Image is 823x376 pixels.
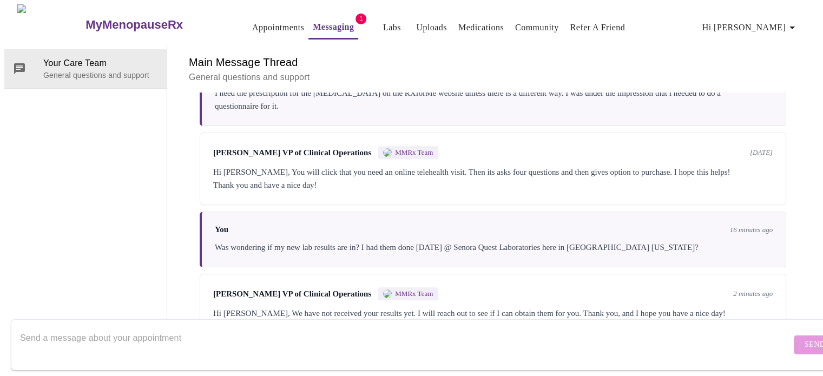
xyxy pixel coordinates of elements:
span: [PERSON_NAME] VP of Clinical Operations [213,289,371,299]
span: 16 minutes ago [730,226,773,234]
button: Labs [374,17,409,38]
img: MyMenopauseRx Logo [17,4,84,45]
textarea: Send a message about your appointment [20,327,791,362]
div: Was wondering if my new lab results are in? I had them done [DATE] @ Senora Quest Laboratories he... [215,241,773,254]
button: Appointments [248,17,308,38]
button: Messaging [308,16,358,39]
img: MMRX [383,148,392,157]
a: Messaging [313,19,354,35]
span: MMRx Team [395,148,433,157]
a: MyMenopauseRx [84,6,226,44]
a: Medications [458,20,504,35]
span: [PERSON_NAME] VP of Clinical Operations [213,148,371,157]
a: Labs [383,20,401,35]
button: Medications [454,17,508,38]
span: 2 minutes ago [733,289,773,298]
div: Hi [PERSON_NAME], You will click that you need an online telehealth visit. Then its asks four que... [213,166,773,192]
span: [DATE] [750,148,773,157]
a: Uploads [416,20,447,35]
p: General questions and support [43,70,158,81]
h6: Main Message Thread [189,54,797,71]
button: Uploads [412,17,451,38]
p: General questions and support [189,71,797,84]
a: Refer a Friend [570,20,626,35]
span: You [215,225,228,234]
div: I need the prescription for the [MEDICAL_DATA] on the RXforMe website unless there is a different... [215,87,773,113]
h3: MyMenopauseRx [85,18,183,32]
img: MMRX [383,289,392,298]
a: Community [515,20,559,35]
a: Appointments [252,20,304,35]
span: Your Care Team [43,57,158,70]
div: Your Care TeamGeneral questions and support [4,49,167,88]
span: MMRx Team [395,289,433,298]
span: 1 [355,14,366,24]
button: Hi [PERSON_NAME] [698,17,803,38]
button: Community [511,17,563,38]
button: Refer a Friend [566,17,630,38]
div: Hi [PERSON_NAME], We have not received your results yet. I will reach out to see if I can obtain ... [213,307,773,320]
span: Hi [PERSON_NAME] [702,20,799,35]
